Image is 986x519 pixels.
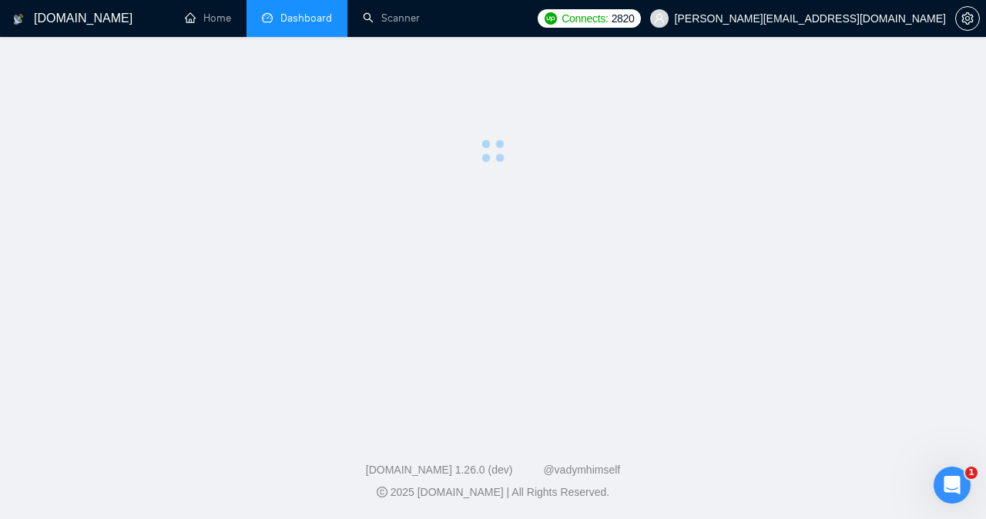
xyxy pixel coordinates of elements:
img: logo [13,7,24,32]
a: searchScanner [363,12,420,25]
span: 1 [965,467,978,479]
a: [DOMAIN_NAME] 1.26.0 (dev) [366,464,513,476]
span: Connects: [562,10,608,27]
span: dashboard [262,12,273,23]
a: @vadymhimself [543,464,620,476]
button: setting [955,6,980,31]
img: upwork-logo.png [545,12,557,25]
span: setting [956,12,979,25]
div: 2025 [DOMAIN_NAME] | All Rights Reserved. [12,484,974,501]
iframe: Intercom live chat [934,467,971,504]
span: user [654,13,665,24]
a: setting [955,12,980,25]
span: copyright [377,487,387,497]
span: Dashboard [280,12,332,25]
span: 2820 [612,10,635,27]
a: homeHome [185,12,231,25]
